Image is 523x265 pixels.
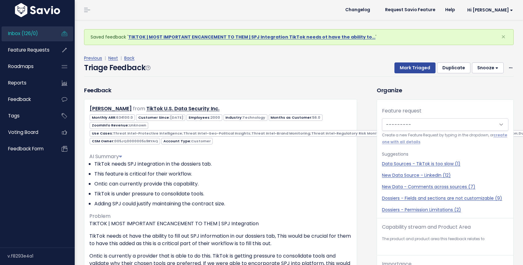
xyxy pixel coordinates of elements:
h3: Feedback [84,86,111,94]
a: Data Sources - TikTok is too slow (1) [382,161,508,167]
span: Feature Requests [8,47,49,53]
span: Customer Since: [136,114,185,121]
h4: Triage Feedback [84,62,150,73]
a: Tags [2,109,52,123]
a: [PERSON_NAME] [90,105,132,112]
button: Mark Triaged [394,62,436,74]
li: This feature is critical for their workflow. [94,170,352,178]
a: New Data - Comments across sources (7) [382,184,508,190]
a: Voting Board [2,125,52,139]
a: Back [124,55,134,61]
span: Customer [191,139,211,144]
a: Feature Requests [2,43,52,57]
div: v.f8293e4a1 [7,248,75,264]
a: Request Savio Feature [380,5,440,15]
li: TikTok is under pressure to consolidate tools. [94,190,352,198]
span: Hi [PERSON_NAME] [467,8,513,12]
h3: Organize [377,86,514,94]
span: 56.0 [312,115,320,120]
span: [DATE] [170,115,183,120]
span: Unknown [129,123,146,128]
a: Inbox (126/0) [2,26,52,41]
a: Next [108,55,118,61]
span: AI Summary [89,153,122,160]
span: 005JQ0000005s9RYAQ [114,139,158,144]
span: Technology [243,115,265,120]
a: Previous [84,55,102,61]
p: Suggestions [382,150,508,158]
span: Monthly ARR: [90,114,135,121]
button: Snooze [472,62,504,74]
a: Reports [2,76,52,90]
button: Duplicate [437,62,470,74]
li: Adding SPJ could justify maintaining the contract size. [94,200,352,208]
span: Changelog [345,8,370,12]
span: from [133,105,145,112]
li: Ontic can currently provide this capability. [94,180,352,188]
a: Dossiers - Permission Limitations (2) [382,207,508,213]
p: TIKTOK | MOST IMPORTANT ENCANCEMENT TO THEM | SPJ Integration [89,220,352,227]
small: Create a new Feature Request by typing in the dropdown, or . [382,132,508,145]
span: × [501,32,506,42]
span: Employees: [186,114,222,121]
span: Industry: [224,114,267,121]
span: ZoomInfo Revenue: [90,122,148,129]
a: Help [440,5,460,15]
span: Feedback [8,96,31,103]
a: TIKTOK | MOST IMPORTANT ENCANCEMENT TO THEM | SPJ Integration TikTok needs ot have the ability to… [128,34,375,40]
img: logo-white.9d6f32f41409.svg [13,3,62,17]
a: Roadmaps [2,59,52,74]
span: Months as Customer: [269,114,323,121]
a: create one with all details [382,133,507,144]
span: 2000 [210,115,220,120]
a: Feedback [2,92,52,107]
a: Dossiers - Fields and sections are not customizable (9) [382,195,508,202]
span: | [119,55,123,61]
span: 634100.0 [116,115,133,120]
small: The product and product area this feedback relates to [382,236,508,242]
span: Feedback form [8,145,44,152]
label: Feature request [382,107,422,115]
p: TikTok needs ot have the ability to fill out SPJ information in our dossiers tab, This would be c... [89,232,352,247]
span: Tags [8,112,20,119]
div: Saved feedback ' ' [84,29,514,45]
li: TikTok needs SPJ integration in the dossiers tab. [94,160,352,168]
label: Capability stream and Product Area [382,223,471,231]
a: New Data Source - LinkedIn (12) [382,172,508,179]
button: Close [495,30,512,44]
span: Problem [89,212,111,220]
span: | [103,55,107,61]
span: Reports [8,80,26,86]
span: CSM Owner: [90,138,160,144]
a: Hi [PERSON_NAME] [460,5,518,15]
span: Voting Board [8,129,38,135]
a: Feedback form [2,142,52,156]
span: Account Type: [161,138,213,144]
a: TikTok U.S. Data Security Inc. [146,105,219,112]
span: Roadmaps [8,63,34,70]
span: Inbox (126/0) [8,30,38,37]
